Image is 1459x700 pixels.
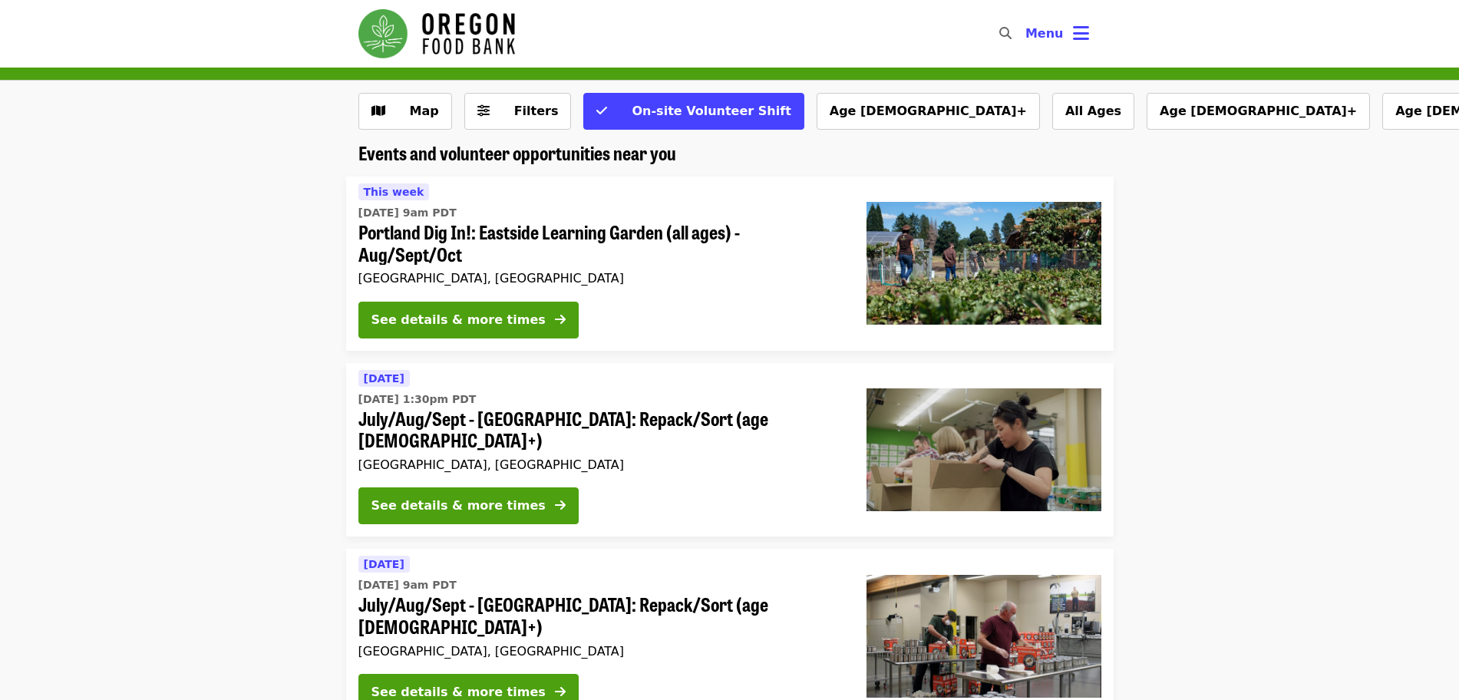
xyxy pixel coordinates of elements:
[866,575,1101,698] img: July/Aug/Sept - Portland: Repack/Sort (age 16+) organized by Oregon Food Bank
[1025,26,1064,41] span: Menu
[596,104,607,118] i: check icon
[410,104,439,118] span: Map
[358,577,457,593] time: [DATE] 9am PDT
[358,644,842,659] div: [GEOGRAPHIC_DATA], [GEOGRAPHIC_DATA]
[358,205,457,221] time: [DATE] 9am PDT
[358,93,452,130] button: Show map view
[1052,93,1134,130] button: All Ages
[632,104,791,118] span: On-site Volunteer Shift
[358,271,842,286] div: [GEOGRAPHIC_DATA], [GEOGRAPHIC_DATA]
[358,302,579,338] button: See details & more times
[866,202,1101,325] img: Portland Dig In!: Eastside Learning Garden (all ages) - Aug/Sept/Oct organized by Oregon Food Bank
[358,593,842,638] span: July/Aug/Sept - [GEOGRAPHIC_DATA]: Repack/Sort (age [DEMOGRAPHIC_DATA]+)
[371,104,385,118] i: map icon
[1021,15,1033,52] input: Search
[358,139,676,166] span: Events and volunteer opportunities near you
[555,312,566,327] i: arrow-right icon
[364,372,404,385] span: [DATE]
[477,104,490,118] i: sliders-h icon
[371,497,546,515] div: See details & more times
[1013,15,1101,52] button: Toggle account menu
[358,408,842,452] span: July/Aug/Sept - [GEOGRAPHIC_DATA]: Repack/Sort (age [DEMOGRAPHIC_DATA]+)
[464,93,572,130] button: Filters (0 selected)
[358,9,515,58] img: Oregon Food Bank - Home
[555,498,566,513] i: arrow-right icon
[999,26,1012,41] i: search icon
[1073,22,1089,45] i: bars icon
[817,93,1040,130] button: Age [DEMOGRAPHIC_DATA]+
[514,104,559,118] span: Filters
[866,388,1101,511] img: July/Aug/Sept - Portland: Repack/Sort (age 8+) organized by Oregon Food Bank
[555,685,566,699] i: arrow-right icon
[1147,93,1370,130] button: Age [DEMOGRAPHIC_DATA]+
[346,177,1114,351] a: See details for "Portland Dig In!: Eastside Learning Garden (all ages) - Aug/Sept/Oct"
[583,93,804,130] button: On-site Volunteer Shift
[364,558,404,570] span: [DATE]
[364,186,424,198] span: This week
[371,311,546,329] div: See details & more times
[358,457,842,472] div: [GEOGRAPHIC_DATA], [GEOGRAPHIC_DATA]
[346,363,1114,537] a: See details for "July/Aug/Sept - Portland: Repack/Sort (age 8+)"
[358,221,842,266] span: Portland Dig In!: Eastside Learning Garden (all ages) - Aug/Sept/Oct
[358,487,579,524] button: See details & more times
[358,391,477,408] time: [DATE] 1:30pm PDT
